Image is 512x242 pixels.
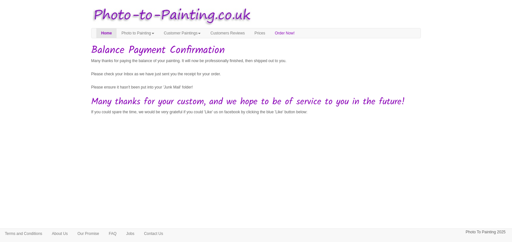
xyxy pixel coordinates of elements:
a: Contact Us [139,229,168,238]
a: Customer Paintings [159,28,206,38]
p: Please check your Inbox as we have just sent you the receipt for your order. [91,71,421,78]
a: Jobs [121,229,139,238]
a: Our Promise [72,229,104,238]
h1: Balance Payment Confirmation [91,45,421,56]
a: Prices [250,28,270,38]
a: Photo to Painting [117,28,159,38]
a: About Us [47,229,72,238]
a: Customers Reviews [205,28,250,38]
a: Home [96,28,117,38]
p: Many thanks for paying the balance of your painting. It will now be professionally finished, then... [91,58,421,64]
a: Order Now! [270,28,299,38]
img: Photo to Painting [88,3,253,28]
p: Photo To Painting 2025 [466,229,506,236]
p: Please ensure it hasn't been put into your 'Junk Mail' folder! [91,84,421,91]
p: If you could spare the time, we would be very grateful if you could 'Like' us on facebook by clic... [91,109,421,116]
a: FAQ [104,229,121,238]
h2: Many thanks for your custom, and we hope to be of service to you in the future! [91,97,421,107]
